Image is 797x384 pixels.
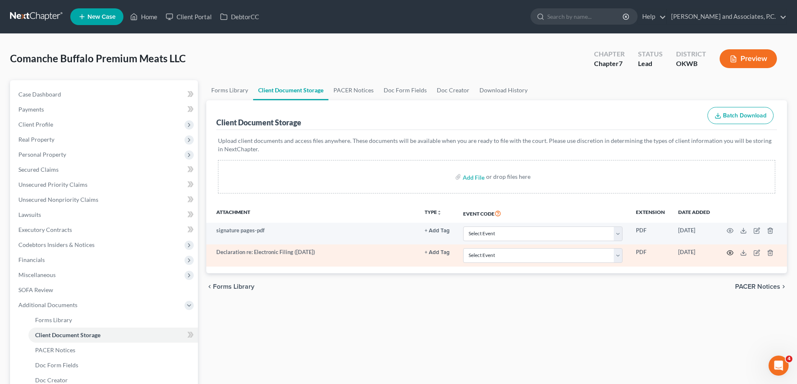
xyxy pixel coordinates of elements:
[18,121,53,128] span: Client Profile
[216,9,263,24] a: DebtorCC
[328,80,379,100] a: PACER Notices
[735,283,787,290] button: PACER Notices chevron_right
[18,256,45,263] span: Financials
[629,223,671,244] td: PDF
[28,313,198,328] a: Forms Library
[676,59,706,69] div: OKWB
[206,283,213,290] i: chevron_left
[425,210,442,215] button: TYPEunfold_more
[28,343,198,358] a: PACER Notices
[671,203,717,223] th: Date added
[206,203,418,223] th: Attachment
[735,283,780,290] span: PACER Notices
[629,203,671,223] th: Extension
[206,244,418,266] td: Declaration re: Electronic Filing ([DATE])
[18,241,95,248] span: Codebtors Insiders & Notices
[667,9,787,24] a: [PERSON_NAME] and Associates, P.C.
[594,59,625,69] div: Chapter
[425,228,450,234] button: + Add Tag
[206,80,253,100] a: Forms Library
[18,196,98,203] span: Unsecured Nonpriority Claims
[12,162,198,177] a: Secured Claims
[35,331,100,338] span: Client Document Storage
[12,222,198,237] a: Executory Contracts
[12,102,198,117] a: Payments
[723,112,766,119] span: Batch Download
[425,226,450,234] a: + Add Tag
[432,80,474,100] a: Doc Creator
[18,136,54,143] span: Real Property
[218,137,775,153] p: Upload client documents and access files anywhere. These documents will be available when you are...
[671,223,717,244] td: [DATE]
[676,49,706,59] div: District
[18,91,61,98] span: Case Dashboard
[126,9,161,24] a: Home
[253,80,328,100] a: Client Document Storage
[12,192,198,207] a: Unsecured Nonpriority Claims
[456,203,629,223] th: Event Code
[18,271,56,278] span: Miscellaneous
[35,361,78,369] span: Doc Form Fields
[437,210,442,215] i: unfold_more
[28,358,198,373] a: Doc Form Fields
[486,173,530,181] div: or drop files here
[206,283,254,290] button: chevron_left Forms Library
[720,49,777,68] button: Preview
[638,49,663,59] div: Status
[161,9,216,24] a: Client Portal
[18,286,53,293] span: SOFA Review
[786,356,792,362] span: 4
[12,87,198,102] a: Case Dashboard
[638,9,666,24] a: Help
[638,59,663,69] div: Lead
[18,211,41,218] span: Lawsuits
[18,166,59,173] span: Secured Claims
[18,151,66,158] span: Personal Property
[18,301,77,308] span: Additional Documents
[780,283,787,290] i: chevron_right
[35,376,68,384] span: Doc Creator
[769,356,789,376] iframe: Intercom live chat
[10,52,186,64] span: Comanche Buffalo Premium Meats LLC
[547,9,624,24] input: Search by name...
[18,181,87,188] span: Unsecured Priority Claims
[629,244,671,266] td: PDF
[474,80,533,100] a: Download History
[12,207,198,222] a: Lawsuits
[206,223,418,244] td: signature pages-pdf
[18,226,72,233] span: Executory Contracts
[707,107,774,125] button: Batch Download
[12,282,198,298] a: SOFA Review
[213,283,254,290] span: Forms Library
[619,59,623,67] span: 7
[87,14,115,20] span: New Case
[594,49,625,59] div: Chapter
[12,177,198,192] a: Unsecured Priority Claims
[425,248,450,256] a: + Add Tag
[216,117,301,127] div: Client Document Storage
[18,106,44,113] span: Payments
[425,250,450,255] button: + Add Tag
[35,316,72,323] span: Forms Library
[379,80,432,100] a: Doc Form Fields
[35,346,75,353] span: PACER Notices
[671,244,717,266] td: [DATE]
[28,328,198,343] a: Client Document Storage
